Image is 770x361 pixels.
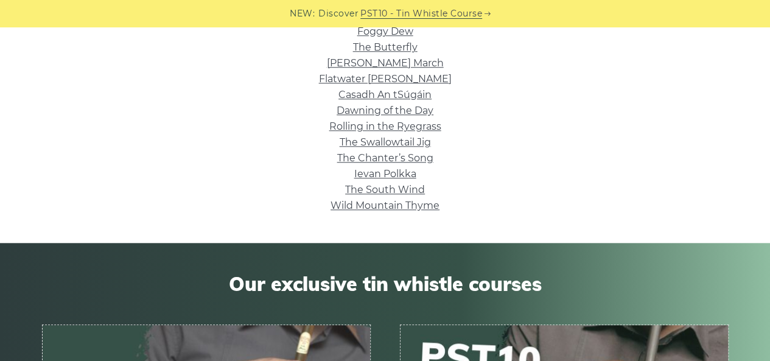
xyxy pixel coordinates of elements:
a: Rolling in the Ryegrass [329,121,441,132]
a: The South Wind [345,184,425,195]
a: Casadh An tSúgáin [338,89,432,100]
a: The Chanter’s Song [337,152,433,164]
a: The Swallowtail Jig [340,136,431,148]
a: Wild Mountain Thyme [331,200,439,211]
a: Flatwater [PERSON_NAME] [319,73,452,85]
span: Our exclusive tin whistle courses [42,272,729,295]
span: Discover [318,7,359,21]
a: The Butterfly [353,41,418,53]
span: NEW: [290,7,315,21]
a: [PERSON_NAME] March [327,57,444,69]
a: Ievan Polkka [354,168,416,180]
a: Foggy Dew [357,26,413,37]
a: PST10 - Tin Whistle Course [360,7,482,21]
a: Dawning of the Day [337,105,433,116]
